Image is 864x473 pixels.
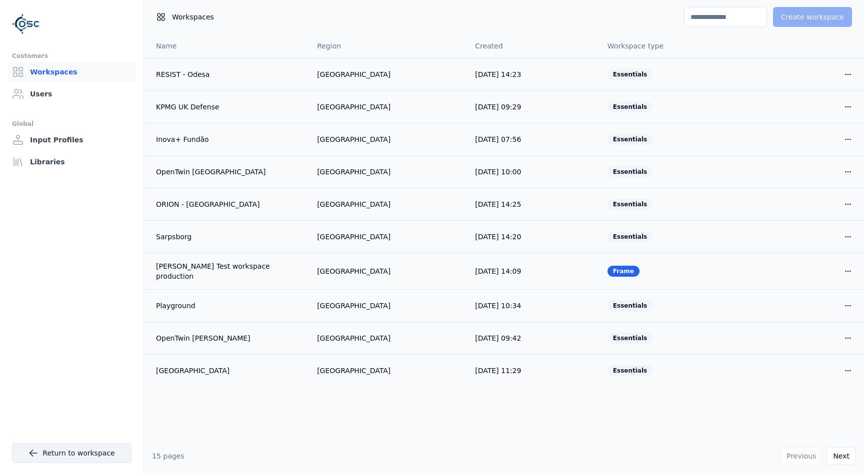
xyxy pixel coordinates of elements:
[467,34,599,58] th: Created
[475,167,591,177] div: [DATE] 10:00
[152,452,184,460] span: 15 pages
[144,34,309,58] th: Name
[599,34,732,58] th: Workspace type
[8,84,135,104] a: Users
[607,266,639,277] div: Frame
[826,447,856,465] button: Next
[156,366,301,376] div: [GEOGRAPHIC_DATA]
[607,134,652,145] div: Essentials
[156,134,301,144] div: Inova+ Fundão
[475,266,591,276] div: [DATE] 14:09
[156,69,301,79] div: RESIST - Odesa
[475,301,591,311] div: [DATE] 10:34
[12,50,131,62] div: Customers
[156,333,301,343] div: OpenTwin [PERSON_NAME]
[317,69,459,79] div: [GEOGRAPHIC_DATA]
[317,333,459,343] div: [GEOGRAPHIC_DATA]
[156,102,301,112] div: KPMG UK Defense
[607,231,652,242] div: Essentials
[8,130,135,150] a: Input Profiles
[607,69,652,80] div: Essentials
[8,62,135,82] a: Workspaces
[607,365,652,376] div: Essentials
[156,167,301,177] div: OpenTwin [GEOGRAPHIC_DATA]
[475,134,591,144] div: [DATE] 07:56
[475,102,591,112] div: [DATE] 09:29
[172,12,214,22] span: Workspaces
[317,167,459,177] div: [GEOGRAPHIC_DATA]
[607,199,652,210] div: Essentials
[12,118,131,130] div: Global
[8,152,135,172] a: Libraries
[12,443,131,463] a: Return to workspace
[156,199,301,209] div: ORION - [GEOGRAPHIC_DATA]
[475,69,591,79] div: [DATE] 14:23
[607,300,652,311] div: Essentials
[309,34,467,58] th: Region
[317,232,459,242] div: [GEOGRAPHIC_DATA]
[475,333,591,343] div: [DATE] 09:42
[475,199,591,209] div: [DATE] 14:25
[607,166,652,177] div: Essentials
[607,333,652,344] div: Essentials
[317,102,459,112] div: [GEOGRAPHIC_DATA]
[156,261,301,281] div: [PERSON_NAME] Test workspace production
[156,232,301,242] div: Sarpsborg
[317,134,459,144] div: [GEOGRAPHIC_DATA]
[317,199,459,209] div: [GEOGRAPHIC_DATA]
[156,301,301,311] div: Playground
[475,366,591,376] div: [DATE] 11:29
[317,366,459,376] div: [GEOGRAPHIC_DATA]
[475,232,591,242] div: [DATE] 14:20
[12,10,40,38] img: Logo
[317,266,459,276] div: [GEOGRAPHIC_DATA]
[317,301,459,311] div: [GEOGRAPHIC_DATA]
[607,101,652,112] div: Essentials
